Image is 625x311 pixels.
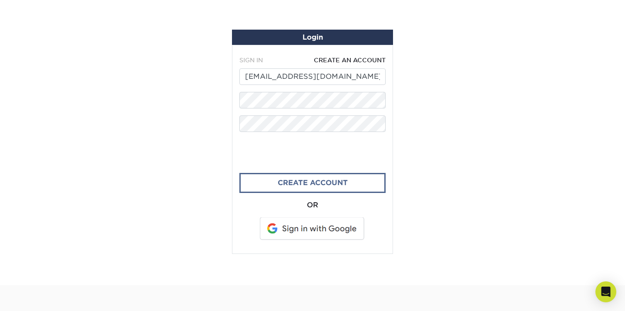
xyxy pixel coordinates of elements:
[239,68,386,85] input: Email
[239,139,356,169] iframe: reCAPTCHA
[235,33,390,41] h1: Login
[239,57,263,64] span: SIGN IN
[595,281,616,302] div: Open Intercom Messenger
[239,173,386,193] a: create account
[314,57,386,64] span: CREATE AN ACCOUNT
[239,200,386,210] div: OR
